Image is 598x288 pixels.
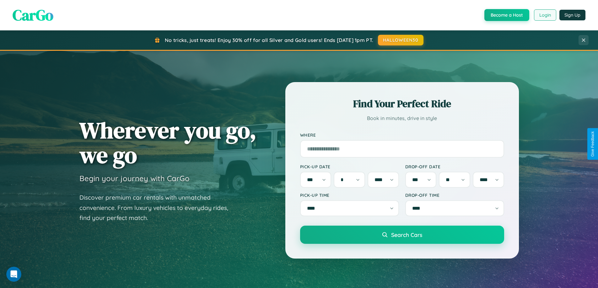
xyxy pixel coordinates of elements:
[165,37,373,43] span: No tricks, just treats! Enjoy 30% off for all Silver and Gold users! Ends [DATE] 1pm PT.
[79,174,190,183] h3: Begin your journey with CarGo
[6,267,21,282] iframe: Intercom live chat
[13,5,53,25] span: CarGo
[391,231,422,238] span: Search Cars
[378,35,423,45] button: HALLOWEEN30
[405,192,504,198] label: Drop-off Time
[300,132,504,138] label: Where
[300,97,504,111] h2: Find Your Perfect Ride
[559,10,585,20] button: Sign Up
[79,192,236,223] p: Discover premium car rentals with unmatched convenience. From luxury vehicles to everyday rides, ...
[300,192,399,198] label: Pick-up Time
[484,9,529,21] button: Become a Host
[300,226,504,244] button: Search Cars
[405,164,504,169] label: Drop-off Date
[534,9,556,21] button: Login
[300,114,504,123] p: Book in minutes, drive in style
[300,164,399,169] label: Pick-up Date
[79,118,256,167] h1: Wherever you go, we go
[590,131,595,157] div: Give Feedback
